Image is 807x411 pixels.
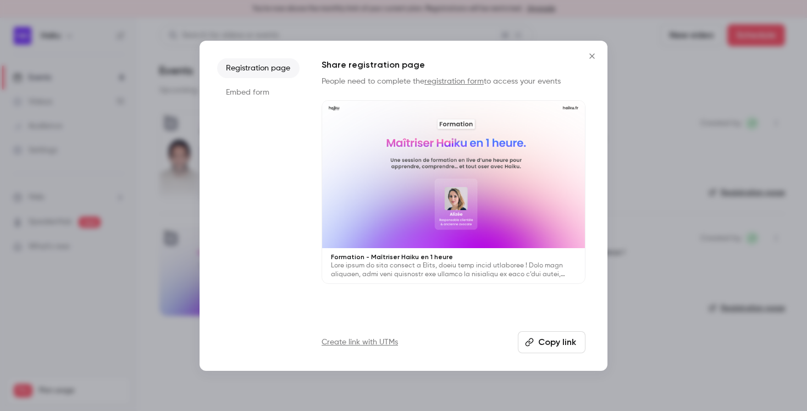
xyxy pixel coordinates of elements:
a: registration form [424,78,484,85]
p: Formation - Maîtriser Haiku en 1 heure [331,253,576,261]
p: Lore ipsum do sita consect a Elits, doeiu temp incid utlaboree ! Dolo magn aliquaen, admi veni qu... [331,261,576,279]
li: Registration page [217,58,300,78]
a: Create link with UTMs [322,337,398,348]
button: Copy link [518,331,585,353]
li: Embed form [217,83,300,102]
button: Close [581,45,603,67]
p: People need to complete the to access your events [322,76,585,87]
a: Formation - Maîtriser Haiku en 1 heureLore ipsum do sita consect a Elits, doeiu temp incid utlabo... [322,100,585,284]
h1: Share registration page [322,58,585,72]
